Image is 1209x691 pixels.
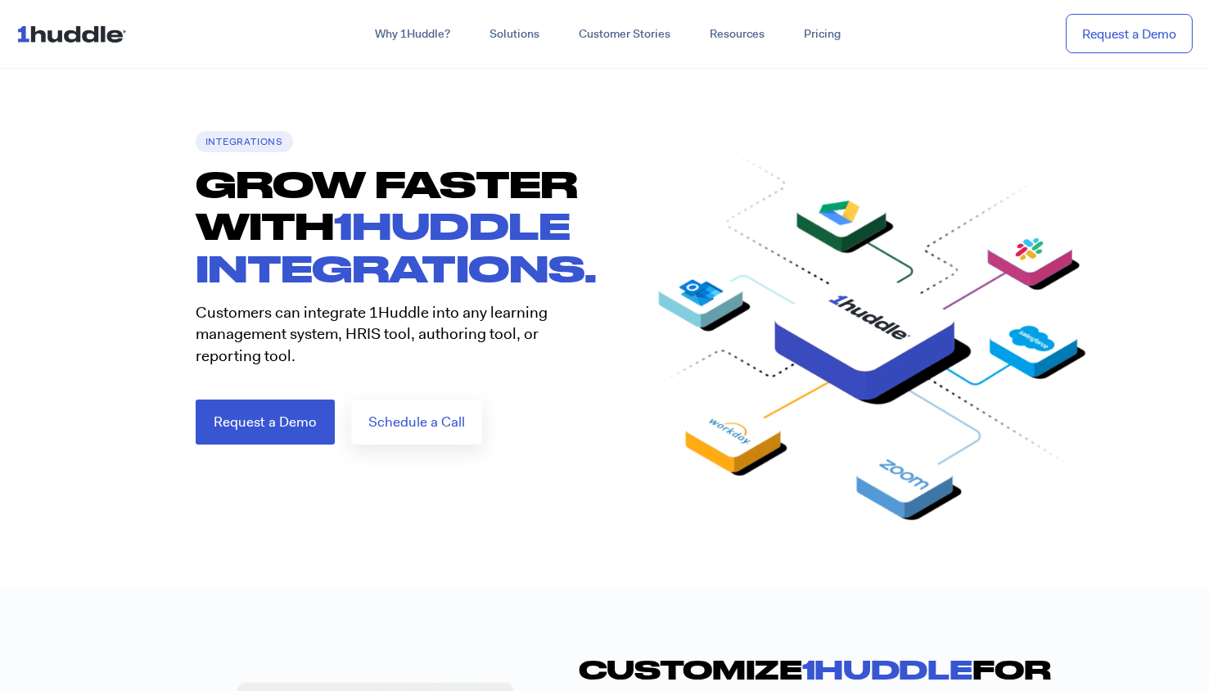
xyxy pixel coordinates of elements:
span: Schedule a Call [368,415,465,429]
a: Pricing [784,20,860,49]
a: Why 1Huddle? [355,20,470,49]
h1: GROW FASTER WITH [196,163,605,290]
a: Solutions [470,20,559,49]
a: Request a Demo [196,400,335,445]
span: Request a Demo [214,415,317,429]
a: Customer Stories [559,20,690,49]
img: ... [16,18,133,49]
span: 1HUDDLE INTEGRATIONS. [196,204,597,289]
h6: Integrations [196,131,294,152]
p: Customers can integrate 1Huddle into any learning management system, HRIS tool, authoring tool, o... [196,302,589,368]
a: Resources [690,20,784,49]
a: Schedule a Call [351,400,482,445]
a: Request a Demo [1066,14,1193,54]
span: 1HUDDLE [802,653,972,684]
